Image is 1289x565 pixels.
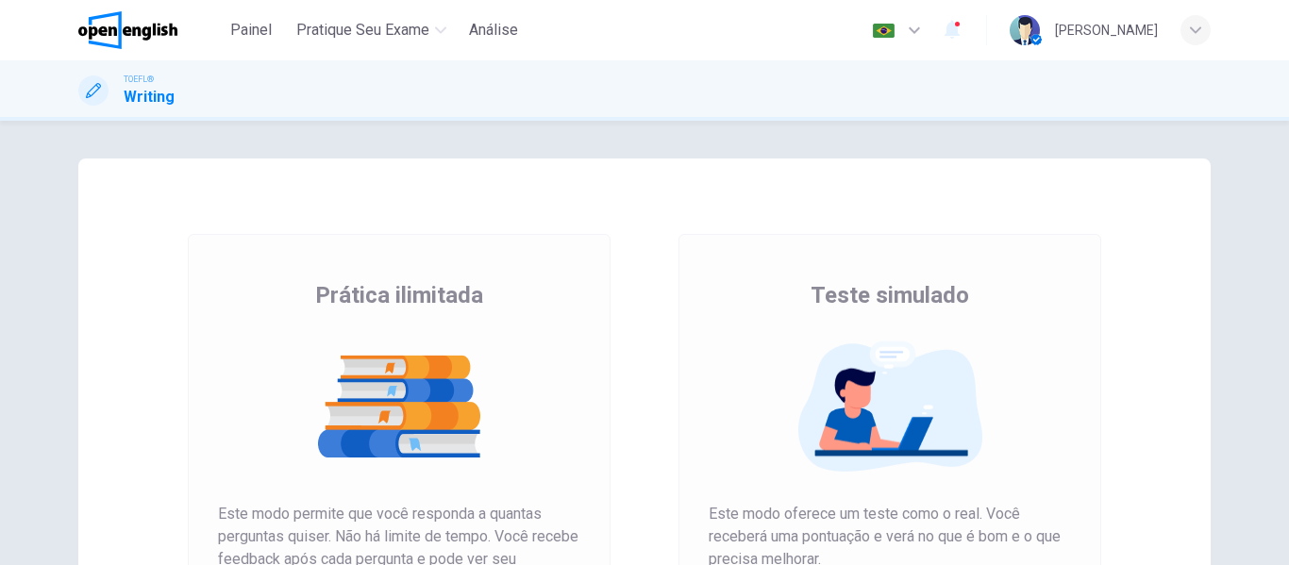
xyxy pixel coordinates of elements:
img: pt [872,24,896,38]
span: Painel [230,19,272,42]
img: OpenEnglish logo [78,11,177,49]
button: Análise [461,13,526,47]
span: Prática ilimitada [315,280,483,310]
a: OpenEnglish logo [78,11,221,49]
span: TOEFL® [124,73,154,86]
span: Análise [469,19,518,42]
span: Pratique seu exame [296,19,429,42]
img: Profile picture [1010,15,1040,45]
span: Teste simulado [811,280,969,310]
button: Pratique seu exame [289,13,454,47]
div: [PERSON_NAME] [1055,19,1158,42]
h1: Writing [124,86,175,108]
button: Painel [221,13,281,47]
